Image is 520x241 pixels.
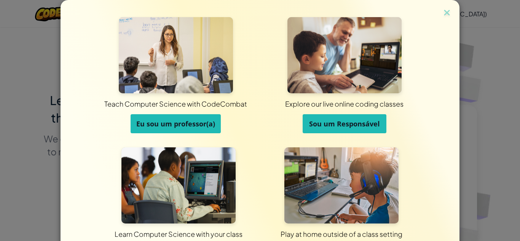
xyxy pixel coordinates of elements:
img: For Individuals [284,147,399,223]
img: For Educators [119,17,233,93]
img: For Parents [287,17,402,93]
span: Sou um Responsável [309,119,380,128]
button: Eu sou um professor(a) [131,114,221,133]
img: For Students [121,147,236,223]
button: Sou um Responsável [303,114,386,133]
img: close icon [442,8,452,19]
span: Eu sou um professor(a) [136,119,215,128]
